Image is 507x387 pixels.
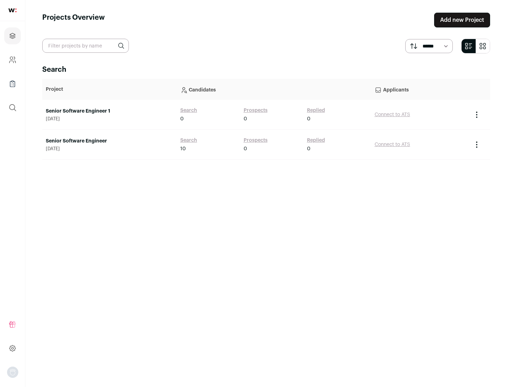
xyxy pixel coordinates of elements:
[180,115,184,122] span: 0
[46,108,173,115] a: Senior Software Engineer 1
[7,367,18,378] img: nopic.png
[46,138,173,145] a: Senior Software Engineer
[375,82,465,96] p: Applicants
[46,86,173,93] p: Project
[42,13,105,27] h1: Projects Overview
[472,110,481,119] button: Project Actions
[7,367,18,378] button: Open dropdown
[46,116,173,122] span: [DATE]
[4,27,21,44] a: Projects
[42,65,490,75] h2: Search
[472,140,481,149] button: Project Actions
[375,112,410,117] a: Connect to ATS
[244,145,247,152] span: 0
[375,142,410,147] a: Connect to ATS
[307,137,325,144] a: Replied
[244,107,268,114] a: Prospects
[244,137,268,144] a: Prospects
[307,107,325,114] a: Replied
[307,115,311,122] span: 0
[180,107,197,114] a: Search
[180,82,368,96] p: Candidates
[434,13,490,27] a: Add new Project
[180,145,186,152] span: 10
[4,51,21,68] a: Company and ATS Settings
[42,39,129,53] input: Filter projects by name
[8,8,17,12] img: wellfound-shorthand-0d5821cbd27db2630d0214b213865d53afaa358527fdda9d0ea32b1df1b89c2c.svg
[180,137,197,144] a: Search
[307,145,311,152] span: 0
[46,146,173,152] span: [DATE]
[4,75,21,92] a: Company Lists
[244,115,247,122] span: 0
